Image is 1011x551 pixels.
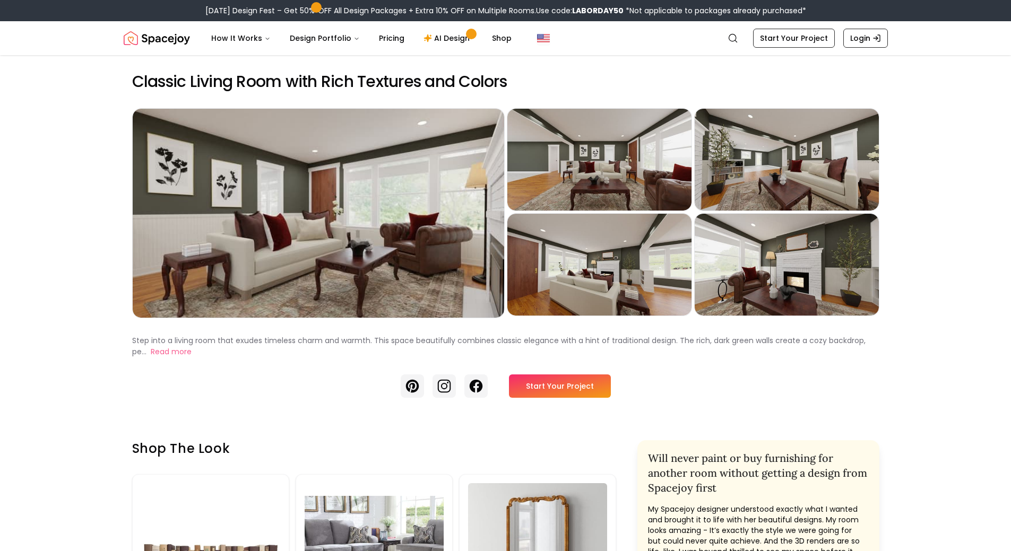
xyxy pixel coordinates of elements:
h2: Will never paint or buy furnishing for another room without getting a design from Spacejoy first [648,451,869,495]
span: *Not applicable to packages already purchased* [624,5,806,16]
button: Design Portfolio [281,28,368,49]
a: Spacejoy [124,28,190,49]
p: Step into a living room that exudes timeless charm and warmth. This space beautifully combines cl... [132,335,866,357]
b: LABORDAY50 [572,5,624,16]
a: Start Your Project [753,29,835,48]
a: Login [843,29,888,48]
h2: Classic Living Room with Rich Textures and Colors [132,72,879,91]
a: AI Design [415,28,481,49]
a: Start Your Project [509,374,611,398]
nav: Global [124,21,888,55]
button: How It Works [203,28,279,49]
button: Read more [151,346,192,357]
span: Use code: [536,5,624,16]
h3: Shop the look [132,440,616,457]
a: Shop [483,28,520,49]
img: United States [537,32,550,45]
a: Pricing [370,28,413,49]
div: [DATE] Design Fest – Get 50% OFF All Design Packages + Extra 10% OFF on Multiple Rooms. [205,5,806,16]
nav: Main [203,28,520,49]
img: Spacejoy Logo [124,28,190,49]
